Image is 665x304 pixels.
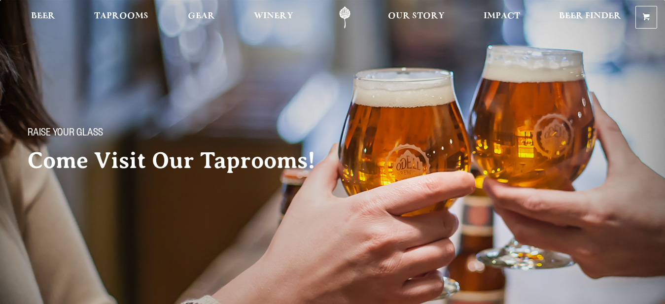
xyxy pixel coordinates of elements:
[181,6,221,29] a: Gear
[31,12,55,20] span: Beer
[254,12,293,20] span: Winery
[382,6,451,29] a: Our Story
[94,12,148,20] span: Taprooms
[559,12,621,20] span: Beer Finder
[28,148,335,173] h2: Come Visit Our Taprooms!
[88,6,155,29] a: Taprooms
[188,12,215,20] span: Gear
[553,6,628,29] a: Beer Finder
[28,128,103,140] span: Raise your glass
[25,6,62,29] a: Beer
[388,12,445,20] span: Our Story
[484,12,520,20] span: Impact
[247,6,300,29] a: Winery
[326,6,363,29] a: Odell Home
[477,6,526,29] a: Impact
